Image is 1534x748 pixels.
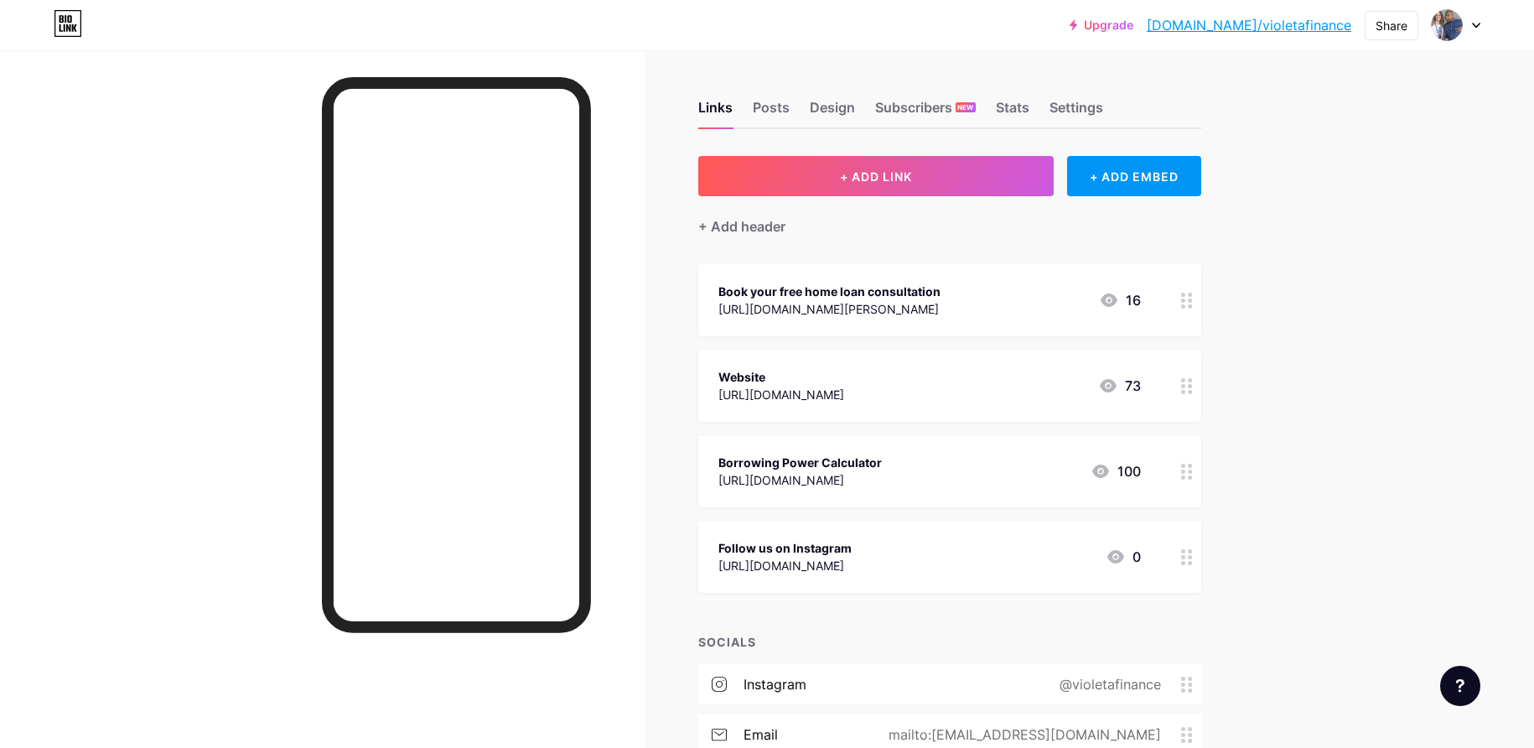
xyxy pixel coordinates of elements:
[1067,156,1200,196] div: + ADD EMBED
[718,539,852,557] div: Follow us on Instagram
[753,97,790,127] div: Posts
[718,300,941,318] div: [URL][DOMAIN_NAME][PERSON_NAME]
[1098,376,1141,396] div: 73
[718,386,844,403] div: [URL][DOMAIN_NAME]
[718,454,882,471] div: Borrowing Power Calculator
[698,216,785,236] div: + Add header
[1147,15,1351,35] a: [DOMAIN_NAME]/violetafinance
[1033,674,1181,694] div: @violetafinance
[810,97,855,127] div: Design
[1070,18,1133,32] a: Upgrade
[1431,9,1463,41] img: violetafinance
[718,368,844,386] div: Website
[718,557,852,574] div: [URL][DOMAIN_NAME]
[1091,461,1141,481] div: 100
[698,97,733,127] div: Links
[1106,547,1141,567] div: 0
[744,725,778,745] div: email
[1376,17,1407,34] div: Share
[718,283,941,300] div: Book your free home loan consultation
[698,156,1055,196] button: + ADD LINK
[840,169,912,184] span: + ADD LINK
[744,674,806,694] div: instagram
[698,633,1201,651] div: SOCIALS
[996,97,1029,127] div: Stats
[862,725,1181,745] div: mailto:[EMAIL_ADDRESS][DOMAIN_NAME]
[1049,97,1103,127] div: Settings
[875,97,976,127] div: Subscribers
[718,471,882,489] div: [URL][DOMAIN_NAME]
[957,102,973,112] span: NEW
[1099,290,1141,310] div: 16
